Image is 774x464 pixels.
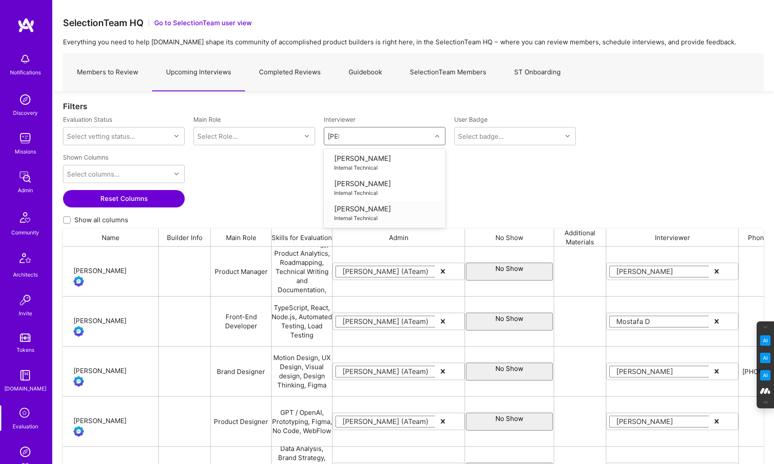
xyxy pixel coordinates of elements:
[454,115,488,124] label: User Badge
[211,347,272,396] div: Brand Designer
[466,413,553,431] button: No Show
[177,419,184,425] i: icon linkedIn
[177,319,184,325] i: icon linkedIn
[174,134,179,138] i: icon Chevron
[19,309,32,318] div: Invite
[73,326,84,337] img: Evaluation Call Booked
[454,369,458,374] i: icon Chevron
[211,229,272,246] div: Main Role
[575,268,582,275] i: icon LinkSecondary
[760,353,771,363] img: Email Tone Analyzer icon
[728,419,732,424] i: icon Chevron
[334,214,391,223] div: Internal Technical
[571,371,578,378] i: icon LinkSecondary
[63,229,159,246] div: Name
[17,405,33,422] i: icon SelectionTeam
[334,188,391,197] div: Internal Technical
[454,269,458,274] i: icon Chevron
[63,37,764,47] p: Everything you need to help [DOMAIN_NAME] shape its community of accomplished product builders is...
[466,263,553,280] button: No Show
[17,367,34,384] img: guide book
[67,132,135,141] div: Select vetting status...
[67,170,120,179] div: Select columns...
[13,422,38,431] div: Evaluation
[334,204,391,214] div: [PERSON_NAME]
[17,91,34,108] img: discovery
[70,357,126,387] a: [PERSON_NAME]Evaluation Call Booked
[272,397,332,446] div: GPT / OpenAI, Prototyping, Figma, No Code, WebFlow
[334,163,391,172] div: Internal Technical
[211,297,272,346] div: Front-End Developer
[342,267,429,276] div: [PERSON_NAME] (ATeam)
[181,369,188,375] i: icon Website
[728,269,732,274] i: icon Chevron
[17,50,34,68] img: bell
[465,229,554,246] div: No Show
[174,172,179,176] i: icon Chevron
[606,229,739,246] div: Interviewer
[63,190,185,207] button: Reset Columns
[211,247,272,296] div: Product Manager
[760,370,771,381] img: Jargon Buster icon
[4,384,47,393] div: [DOMAIN_NAME]
[334,179,391,188] div: [PERSON_NAME]
[245,53,335,91] a: Completed Reviews
[73,266,126,276] div: [PERSON_NAME]
[15,207,36,228] img: Community
[73,416,126,426] div: [PERSON_NAME]
[17,168,34,186] img: admin teamwork
[177,269,184,275] i: icon linkedIn
[73,316,126,326] div: [PERSON_NAME]
[13,270,38,279] div: Architects
[70,307,126,337] a: [PERSON_NAME]Evaluation Call Booked
[272,247,332,296] div: Product Strategy, Product Analytics, Roadmapping, Technical Writing and Documentation, GTM Planning
[18,186,33,195] div: Admin
[728,369,732,374] i: icon Chevron
[17,17,35,33] img: logo
[73,376,84,387] img: Evaluation Call Booked
[197,132,238,141] div: Select Role...
[305,134,309,138] i: icon Chevron
[334,154,391,163] div: [PERSON_NAME]
[63,53,152,91] a: Members to Review
[272,229,332,246] div: Skills for Evaluation
[466,363,553,381] button: No Show
[435,134,439,138] i: icon Chevron
[17,443,34,461] img: Admin Search
[173,369,179,375] i: icon linkedIn
[70,407,126,437] a: [PERSON_NAME]Evaluation Call Booked
[189,367,196,374] i: icon Mail
[575,318,582,325] i: icon LinkSecondary
[154,18,252,27] button: Go to SelectionTeam user view
[458,132,504,141] div: Select badge...
[186,417,192,424] i: icon Mail
[616,367,673,376] div: [PERSON_NAME]
[335,53,396,91] a: Guidebook
[324,115,445,124] label: Interviewer
[272,347,332,396] div: Motion Design, UX Design, Visual design, Design Thinking, Figma
[73,426,84,437] img: Evaluation Call Booked
[15,147,36,156] div: Missions
[728,319,732,324] i: icon Chevron
[342,317,429,326] div: [PERSON_NAME] (ATeam)
[575,418,582,425] i: icon LinkSecondary
[10,68,41,77] div: Notifications
[63,17,143,28] h3: SelectionTeam HQ
[211,397,272,446] div: Product Designer
[74,215,128,224] span: Show all columns
[159,229,211,246] div: Builder Info
[17,291,34,309] img: Invite
[454,319,458,324] i: icon Chevron
[500,53,575,91] a: ST Onboarding
[193,115,315,124] label: Main Role
[342,367,429,376] div: [PERSON_NAME] (ATeam)
[70,257,126,287] a: [PERSON_NAME]Evaluation Call Booked
[616,267,673,276] div: [PERSON_NAME]
[15,249,36,270] img: Architects
[332,229,465,246] div: Admin
[17,345,34,354] div: Tokens
[63,153,108,161] label: Shown Columns
[186,317,192,324] i: icon Mail
[73,366,126,376] div: [PERSON_NAME]
[20,334,30,342] img: tokens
